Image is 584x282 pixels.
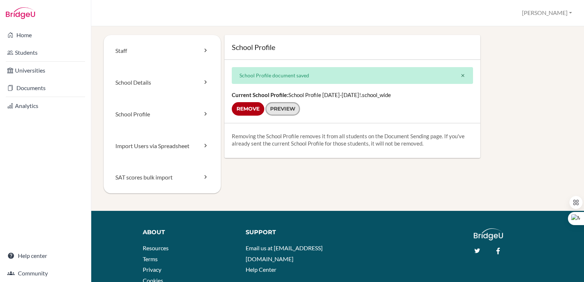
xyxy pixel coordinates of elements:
[143,255,158,262] a: Terms
[104,162,221,193] a: SAT scores bulk import
[246,228,332,237] div: Support
[1,63,89,78] a: Universities
[1,45,89,60] a: Students
[1,266,89,281] a: Community
[232,132,473,147] p: Removing the School Profile removes it from all students on the Document Sending page. If you've ...
[232,67,473,84] div: School Profile document saved
[104,35,221,67] a: Staff
[104,98,221,130] a: School Profile
[246,266,276,273] a: Help Center
[104,67,221,98] a: School Details
[1,28,89,42] a: Home
[265,102,300,116] a: Preview
[232,92,288,98] strong: Current School Profile:
[1,81,89,95] a: Documents
[143,266,161,273] a: Privacy
[224,84,480,123] div: School Profile [DATE]-[DATE]!.school_wide
[474,228,503,240] img: logo_white@2x-f4f0deed5e89b7ecb1c2cc34c3e3d731f90f0f143d5ea2071677605dd97b5244.png
[143,228,235,237] div: About
[143,244,169,251] a: Resources
[246,244,323,262] a: Email us at [EMAIL_ADDRESS][DOMAIN_NAME]
[453,67,473,84] button: Close
[1,98,89,113] a: Analytics
[519,6,575,20] button: [PERSON_NAME]
[232,102,264,116] input: Remove
[6,7,35,19] img: Bridge-U
[1,248,89,263] a: Help center
[104,130,221,162] a: Import Users via Spreadsheet
[232,42,473,52] h1: School Profile
[460,73,465,78] i: close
